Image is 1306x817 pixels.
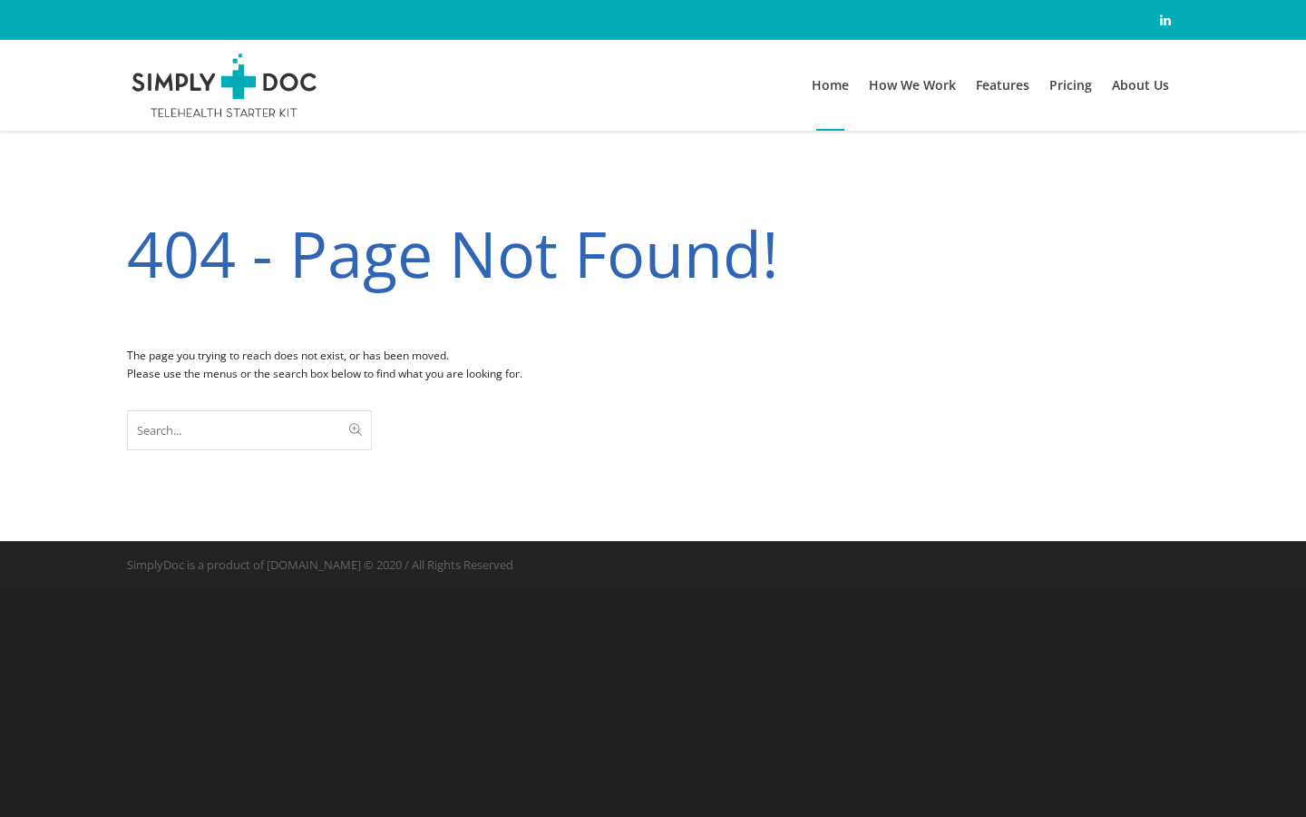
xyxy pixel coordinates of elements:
[127,221,1179,347] h1: 404 - Page Not Found!
[859,40,966,131] a: How We Work
[127,54,322,117] img: SimplyDoc
[1102,40,1179,131] a: About Us
[1112,76,1169,94] span: About Us
[127,347,1179,383] h6: The page you trying to reach does not exist, or has been moved. Please use the menus or the searc...
[976,76,1029,94] span: Features
[1039,40,1102,131] a: Pricing
[869,76,956,94] span: How We Work
[966,40,1039,131] a: Features
[1155,9,1176,31] a: Instagram
[127,410,372,450] input: Search...
[812,76,849,94] span: Home
[1049,76,1092,94] span: Pricing
[127,555,1179,575] span: SimplyDoc is a product of [DOMAIN_NAME] © 2020 / All Rights Reserved
[802,40,859,131] a: Home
